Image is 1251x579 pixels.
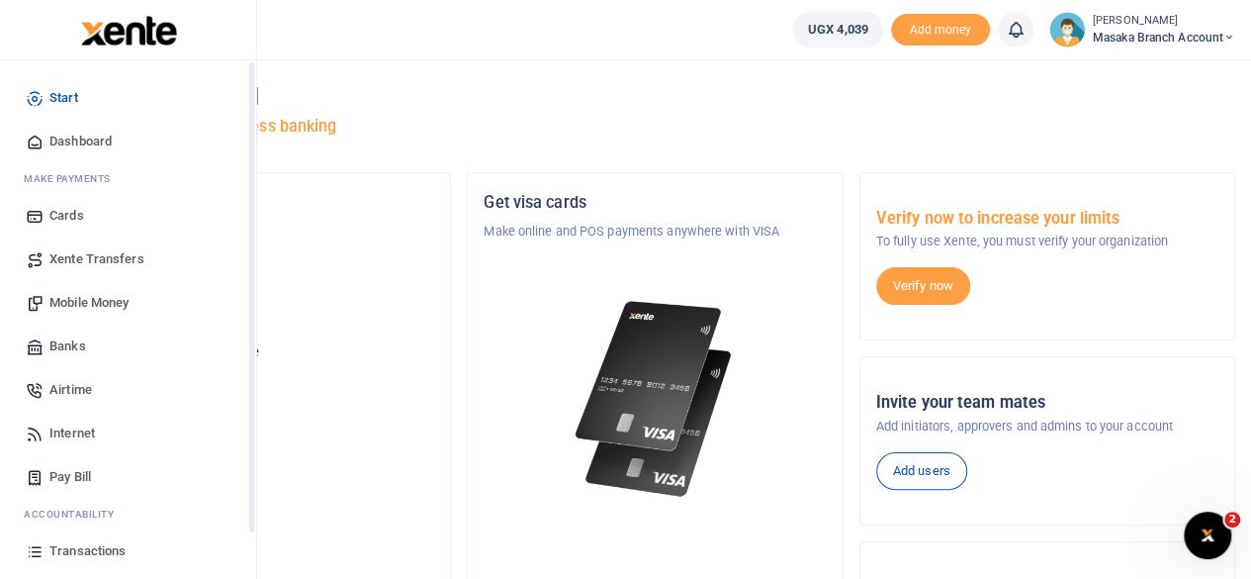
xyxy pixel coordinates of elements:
[49,380,92,400] span: Airtime
[16,325,240,368] a: Banks
[16,238,240,281] a: Xente Transfers
[785,12,891,48] li: Wallet ballance
[92,193,434,213] h5: Organization
[16,412,240,455] a: Internet
[39,507,114,522] span: countability
[49,337,86,356] span: Banks
[49,88,78,108] span: Start
[79,22,177,37] a: logo-small logo-large logo-large
[75,85,1235,107] h4: Hello [PERSON_NAME]
[876,417,1218,436] p: Add initiators, approvers and admins to your account
[16,76,240,120] a: Start
[16,163,240,194] li: M
[92,342,434,362] p: Your current account balance
[876,452,967,490] a: Add users
[92,269,434,289] h5: Account
[484,222,826,241] p: Make online and POS payments anywhere with VISA
[876,267,970,305] a: Verify now
[16,455,240,499] a: Pay Bill
[92,222,434,241] p: Tugende Limited
[49,249,144,269] span: Xente Transfers
[808,20,868,40] span: UGX 4,039
[16,368,240,412] a: Airtime
[570,289,741,510] img: xente-_physical_cards.png
[81,16,177,46] img: logo-large
[16,194,240,238] a: Cards
[1049,12,1085,48] img: profile-user
[49,206,84,226] span: Cards
[16,120,240,163] a: Dashboard
[16,530,240,573] a: Transactions
[1049,12,1235,48] a: profile-user [PERSON_NAME] Masaka Branch Account
[49,424,95,443] span: Internet
[49,467,91,487] span: Pay Bill
[891,21,990,36] a: Add money
[92,299,434,319] p: Masaka Branch Account
[49,132,112,151] span: Dashboard
[34,171,111,186] span: ake Payments
[876,209,1218,229] h5: Verify now to increase your limits
[484,193,826,213] h5: Get visa cards
[1093,13,1235,30] small: [PERSON_NAME]
[793,12,883,48] a: UGX 4,039
[49,541,126,561] span: Transactions
[876,393,1218,413] h5: Invite your team mates
[1184,512,1231,559] iframe: Intercom live chat
[876,232,1218,251] p: To fully use Xente, you must verify your organization
[75,117,1235,137] h5: Welcome to better business banking
[1093,29,1235,47] span: Masaka Branch Account
[49,293,129,313] span: Mobile Money
[1224,512,1240,528] span: 2
[891,14,990,47] li: Toup your wallet
[16,281,240,325] a: Mobile Money
[16,499,240,530] li: Ac
[92,367,434,387] h5: UGX 4,039
[891,14,990,47] span: Add money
